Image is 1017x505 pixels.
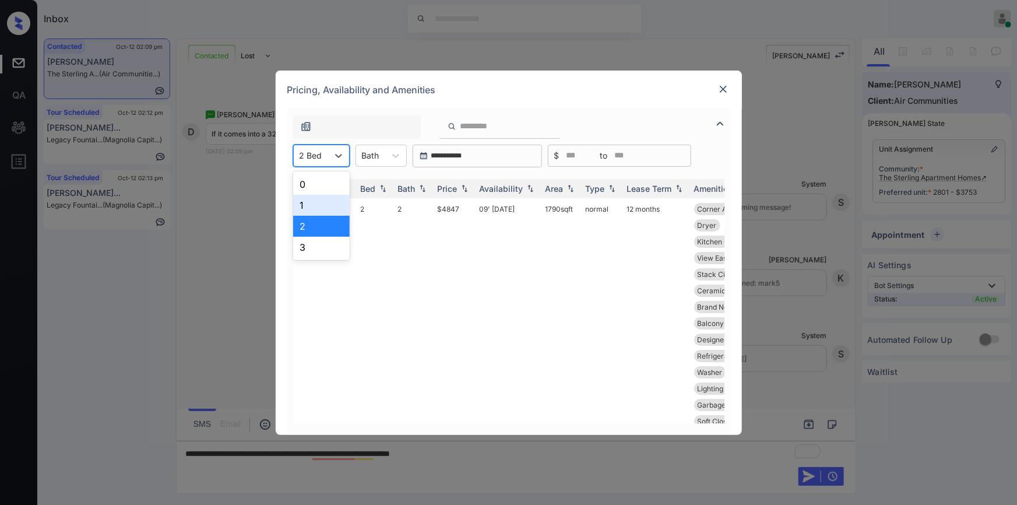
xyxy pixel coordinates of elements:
td: 12 months [622,198,689,448]
span: Washer [698,368,723,377]
img: sorting [377,184,389,192]
td: 1907 [293,198,356,448]
div: Amenities [694,184,733,194]
img: icon-zuma [448,121,456,132]
img: icon-zuma [713,117,727,131]
span: Dryer [698,221,717,230]
span: Kitchen Center ... [698,237,754,246]
div: 2 [293,216,350,237]
span: Ceramic Tile Ba... [698,286,756,295]
span: Refrigerator Le... [698,352,753,360]
img: close [717,83,729,95]
td: 2 [356,198,393,448]
span: to [600,149,608,162]
div: 0 [293,174,350,195]
span: Garbage disposa... [698,401,758,409]
span: Corner Apartmen... [698,205,761,213]
div: Lease Term [627,184,672,194]
span: $ [554,149,559,162]
td: 1790 sqft [541,198,581,448]
div: Bed [361,184,376,194]
img: sorting [525,184,536,192]
img: icon-zuma [300,121,312,132]
div: Bath [398,184,416,194]
span: Stack City View... [698,270,755,279]
td: normal [581,198,622,448]
img: sorting [459,184,470,192]
img: sorting [417,184,428,192]
div: 1 [293,195,350,216]
div: Pricing, Availability and Amenities [276,71,742,109]
div: Area [546,184,564,194]
span: Balcony Private [698,319,750,328]
span: View East [698,254,730,262]
td: $4847 [433,198,475,448]
td: 2 [393,198,433,448]
span: Designer Cabine... [698,335,758,344]
div: 3 [293,237,350,258]
span: Brand New Kitch... [698,303,758,311]
div: Price [438,184,458,194]
span: Lighting Pendan... [698,384,756,393]
span: Soft Close Cabi... [698,417,754,426]
div: Availability [480,184,523,194]
img: sorting [565,184,576,192]
img: sorting [673,184,685,192]
div: Type [586,184,605,194]
img: sorting [606,184,618,192]
td: 09' [DATE] [475,198,541,448]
